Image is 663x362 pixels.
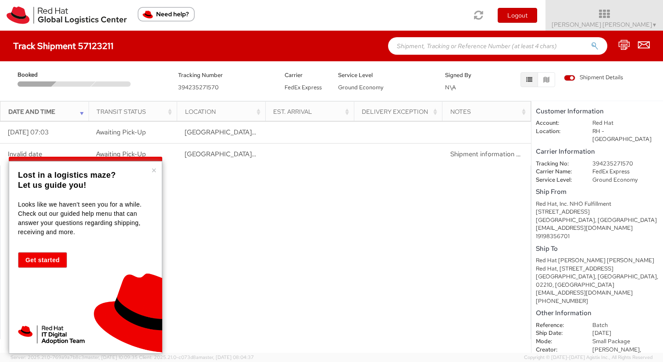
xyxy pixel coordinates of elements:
[445,84,456,91] span: N\A
[564,74,623,82] span: Shipment Details
[529,168,586,176] dt: Carrier Name:
[8,107,86,116] div: Date and Time
[529,119,586,127] dt: Account:
[498,8,537,23] button: Logout
[185,150,393,158] span: RALEIGH, NC, US
[536,257,659,265] div: Red Hat [PERSON_NAME] [PERSON_NAME]
[185,128,393,137] span: RALEIGH, NC, US
[529,329,586,337] dt: Ship Date:
[18,181,86,190] strong: Let us guide you!
[536,108,659,115] h5: Customer Information
[138,7,195,21] button: Need help?
[18,71,55,79] span: Booked
[536,265,659,273] div: Red Hat, [STREET_ADDRESS]
[536,297,659,306] div: [PHONE_NUMBER]
[185,107,263,116] div: Location
[96,107,174,116] div: Transit Status
[529,176,586,184] dt: Service Level:
[178,72,272,78] h5: Tracking Number
[529,346,586,354] dt: Creator:
[536,208,659,216] div: [STREET_ADDRESS]
[285,84,322,91] span: FedEx Express
[96,150,146,158] span: Awaiting Pick-Up
[529,160,586,168] dt: Tracking No:
[18,252,67,268] button: Get started
[564,74,623,83] label: Shipment Details
[552,21,657,28] span: [PERSON_NAME] [PERSON_NAME]
[536,232,659,241] div: 19198356701
[536,200,659,208] div: Red Hat, Inc. NHO Fulfillment
[536,289,659,297] div: [EMAIL_ADDRESS][DOMAIN_NAME]
[536,224,659,232] div: [EMAIL_ADDRESS][DOMAIN_NAME]
[536,216,659,225] div: [GEOGRAPHIC_DATA], [GEOGRAPHIC_DATA]
[536,188,659,196] h5: Ship From
[285,72,325,78] h5: Carrier
[178,84,219,91] span: 394235271570
[338,72,432,78] h5: Service Level
[450,107,528,116] div: Notes
[362,107,439,116] div: Delivery Exception
[199,354,254,360] span: master, [DATE] 08:04:37
[84,354,138,360] span: master, [DATE] 10:09:35
[13,41,114,51] h4: Track Shipment 57123211
[536,148,659,155] h5: Carrier Information
[536,245,659,253] h5: Ship To
[11,354,138,360] span: Server: 2025.21.0-769a9a7b8c3
[450,150,557,158] span: Shipment information sent to FedEx
[18,171,116,179] strong: Lost in a logistics maze?
[139,354,254,360] span: Client: 2025.21.0-c073d8a
[445,72,485,78] h5: Signed By
[524,354,652,361] span: Copyright © [DATE]-[DATE] Agistix Inc., All Rights Reserved
[388,37,607,55] input: Shipment, Tracking or Reference Number (at least 4 chars)
[536,273,659,289] div: [GEOGRAPHIC_DATA], [GEOGRAPHIC_DATA], 02210, [GEOGRAPHIC_DATA]
[273,107,351,116] div: Est. Arrival
[338,84,383,91] span: Ground Economy
[536,309,659,317] h5: Other Information
[7,7,127,24] img: rh-logistics-00dfa346123c4ec078e1.svg
[529,127,586,136] dt: Location:
[592,346,641,353] span: [PERSON_NAME],
[96,128,146,137] span: Awaiting Pick-Up
[529,337,586,346] dt: Mode:
[652,21,657,28] span: ▼
[151,166,157,175] button: Close
[18,200,151,237] p: Looks like we haven't seen you for a while. Check out our guided help menu that can answer your q...
[529,321,586,330] dt: Reference:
